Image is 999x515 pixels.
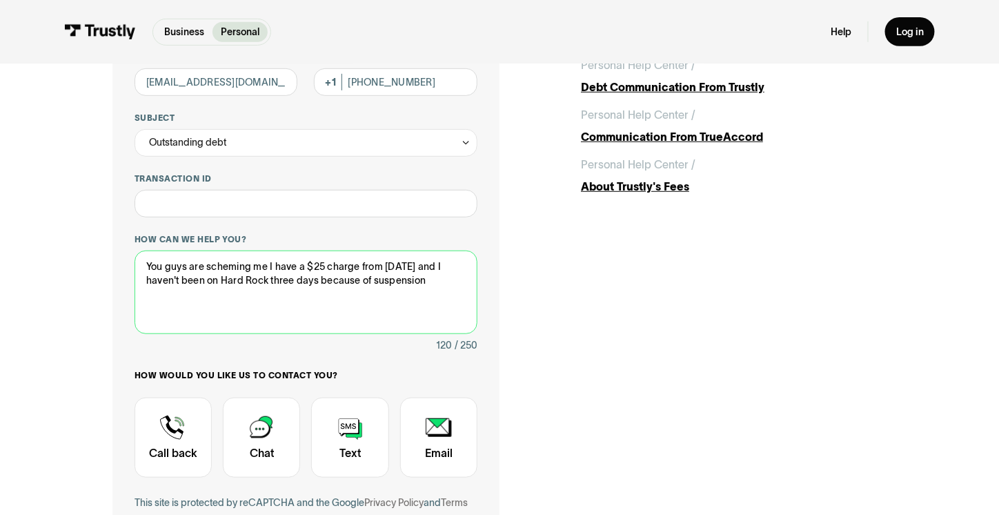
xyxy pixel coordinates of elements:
p: Business [164,25,204,39]
div: 120 [436,337,452,353]
img: Trustly Logo [64,24,136,39]
div: Debt Communication From Trustly [581,79,887,95]
a: Log in [885,17,935,46]
label: Subject [135,113,477,124]
div: Communication From TrueAccord [581,128,887,145]
div: Personal Help Center / [581,106,695,123]
a: Personal [212,22,268,42]
label: How would you like us to contact you? [135,370,477,381]
div: Outstanding debt [149,134,226,150]
p: Personal [221,25,259,39]
a: Privacy Policy [364,497,424,508]
label: Transaction ID [135,173,477,184]
div: Personal Help Center / [581,57,695,73]
div: / 250 [455,337,477,353]
div: Outstanding debt [135,129,477,157]
a: Help [831,26,851,38]
div: Personal Help Center / [581,156,695,173]
input: alex@mail.com [135,68,297,96]
input: (555) 555-5555 [314,68,477,96]
a: Business [156,22,212,42]
div: Log in [896,26,924,38]
a: Personal Help Center /Debt Communication From Trustly [581,57,887,95]
a: Personal Help Center /Communication From TrueAccord [581,106,887,145]
div: About Trustly's Fees [581,178,887,195]
label: How can we help you? [135,234,477,245]
a: Personal Help Center /About Trustly's Fees [581,156,887,195]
